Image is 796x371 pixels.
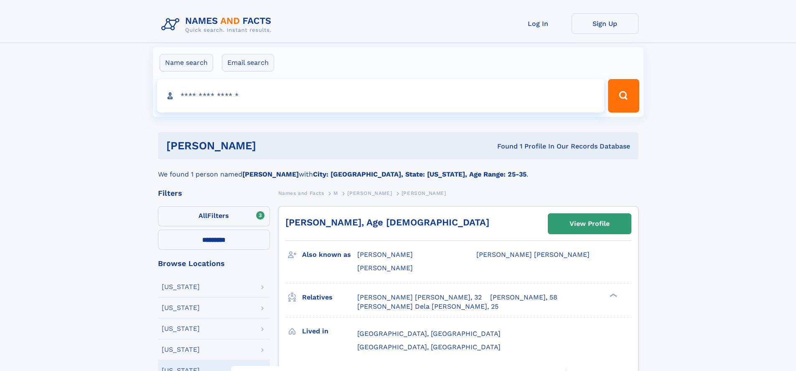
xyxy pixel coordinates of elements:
[198,212,207,220] span: All
[157,79,605,113] input: search input
[376,142,630,151] div: Found 1 Profile In Our Records Database
[490,293,557,302] a: [PERSON_NAME], 58
[302,248,357,262] h3: Also known as
[166,141,377,151] h1: [PERSON_NAME]
[162,346,200,353] div: [US_STATE]
[162,284,200,290] div: [US_STATE]
[302,324,357,338] h3: Lived in
[285,217,489,228] a: [PERSON_NAME], Age [DEMOGRAPHIC_DATA]
[570,214,610,233] div: View Profile
[313,170,526,178] b: City: [GEOGRAPHIC_DATA], State: [US_STATE], Age Range: 25-35
[158,189,270,197] div: Filters
[357,264,413,272] span: [PERSON_NAME]
[608,79,639,113] button: Search Button
[158,260,270,267] div: Browse Locations
[347,188,392,198] a: [PERSON_NAME]
[476,251,590,258] span: [PERSON_NAME] [PERSON_NAME]
[548,214,631,234] a: View Profile
[160,54,213,72] label: Name search
[505,13,572,34] a: Log In
[302,290,357,304] h3: Relatives
[402,190,446,196] span: [PERSON_NAME]
[162,325,200,332] div: [US_STATE]
[158,206,270,226] label: Filters
[242,170,299,178] b: [PERSON_NAME]
[357,302,498,311] a: [PERSON_NAME] Dela [PERSON_NAME], 25
[572,13,638,34] a: Sign Up
[357,251,413,258] span: [PERSON_NAME]
[222,54,274,72] label: Email search
[333,190,338,196] span: M
[357,330,501,338] span: [GEOGRAPHIC_DATA], [GEOGRAPHIC_DATA]
[347,190,392,196] span: [PERSON_NAME]
[357,293,482,302] a: [PERSON_NAME] [PERSON_NAME], 32
[333,188,338,198] a: M
[158,13,278,36] img: Logo Names and Facts
[608,292,618,298] div: ❯
[158,159,638,179] div: We found 1 person named with .
[357,343,501,351] span: [GEOGRAPHIC_DATA], [GEOGRAPHIC_DATA]
[278,188,324,198] a: Names and Facts
[162,304,200,311] div: [US_STATE]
